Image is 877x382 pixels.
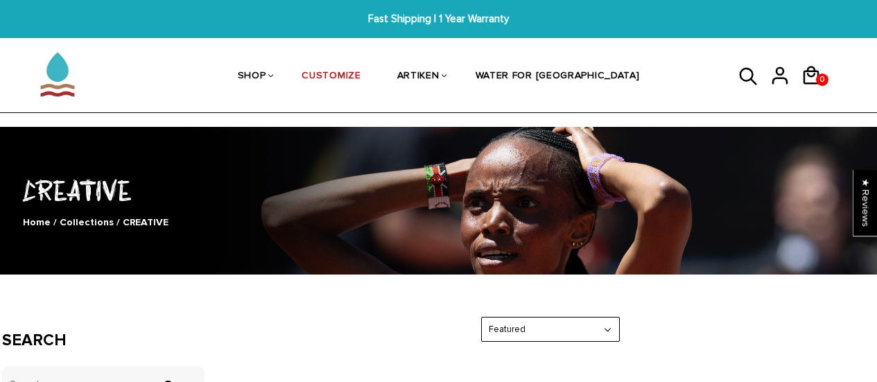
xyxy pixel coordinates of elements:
[272,11,606,27] span: Fast Shipping | 1 Year Warranty
[2,171,876,208] h1: CREATIVE
[123,216,168,228] span: CREATIVE
[302,40,361,114] a: CUSTOMIZE
[817,70,828,89] span: 0
[397,40,440,114] a: ARTIKEN
[238,40,266,114] a: SHOP
[60,216,114,228] a: Collections
[23,216,51,228] a: Home
[53,216,57,228] span: /
[853,170,877,236] div: Click to open Judge.me floating reviews tab
[116,216,120,228] span: /
[801,90,832,92] a: 0
[476,40,640,114] a: WATER FOR [GEOGRAPHIC_DATA]
[2,331,205,351] h3: Search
